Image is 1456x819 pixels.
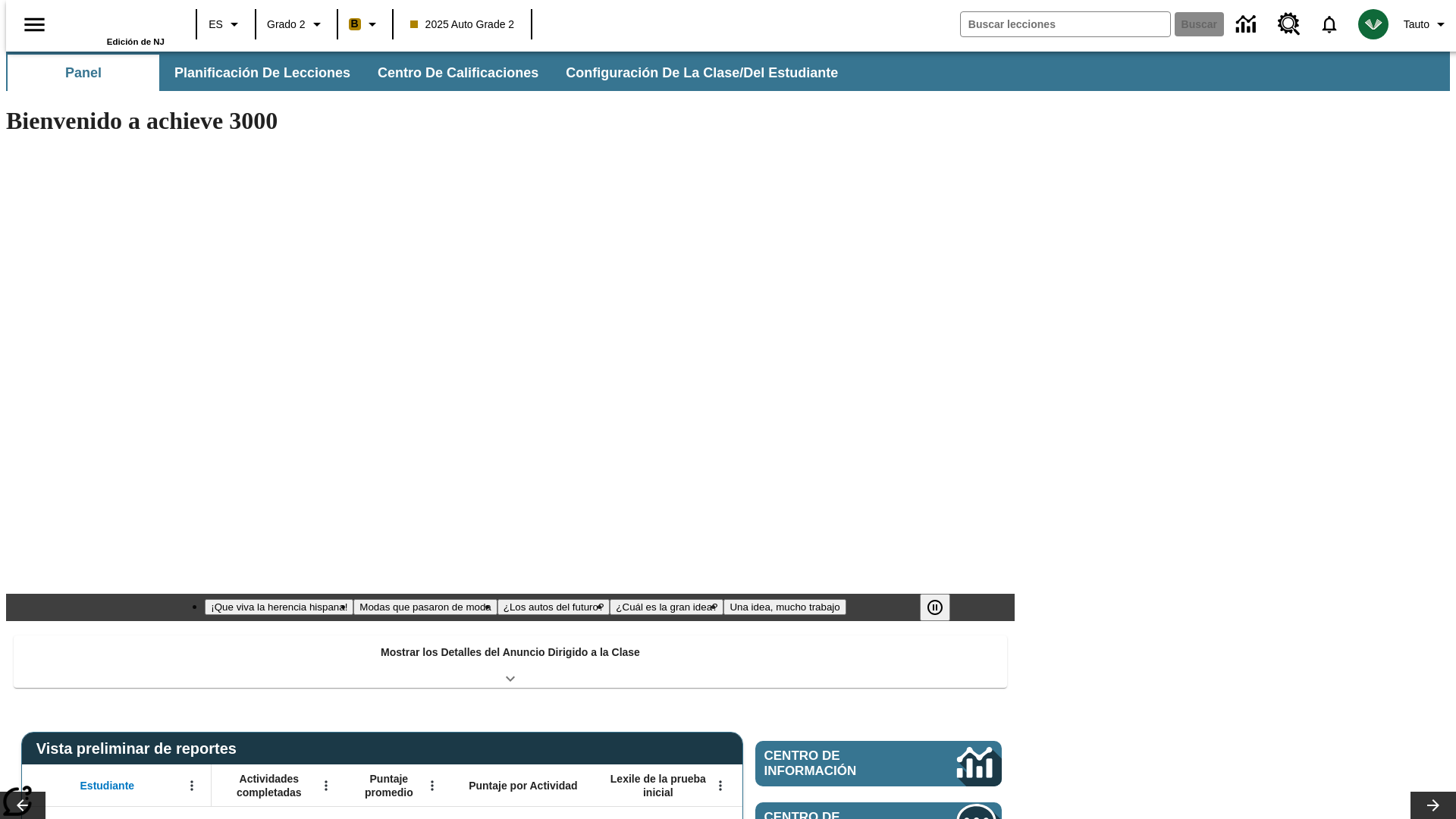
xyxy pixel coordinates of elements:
[723,599,846,615] button: Diapositiva 5 Una idea, mucho trabajo
[709,774,732,797] button: Abrir menú
[66,7,165,37] a: Portada
[6,107,1015,135] h1: Bienvenido a achieve 3000
[261,11,332,38] button: Grado: Grado 2, Elige un grado
[66,5,165,46] div: Portada
[8,55,159,91] button: Panel
[554,55,850,91] button: Configuración de la clase/del estudiante
[755,741,1002,786] a: Centro de información
[920,594,965,621] div: Pausar
[202,11,250,38] button: Lenguaje: ES, Selecciona un idioma
[6,52,1450,91] div: Subbarra de navegación
[351,14,359,33] span: B
[469,779,577,792] span: Puntaje por Actividad
[961,12,1170,36] input: Buscar campo
[764,748,906,779] span: Centro de información
[12,2,57,47] button: Abrir el menú lateral
[209,17,223,33] span: ES
[1310,5,1349,44] a: Notificaciones
[162,55,362,91] button: Planificación de lecciones
[603,772,714,799] span: Lexile de la prueba inicial
[343,11,388,38] button: Boost El color de la clase es anaranjado claro. Cambiar el color de la clase.
[610,599,723,615] button: Diapositiva 4 ¿Cuál es la gran idea?
[1227,4,1269,45] a: Centro de información
[366,55,551,91] button: Centro de calificaciones
[315,774,337,797] button: Abrir menú
[353,772,425,799] span: Puntaje promedio
[107,37,165,46] span: Edición de NJ
[381,645,640,661] p: Mostrar los Detalles del Anuncio Dirigido a la Clase
[1410,792,1456,819] button: Carrusel de lecciones, seguir
[267,17,306,33] span: Grado 2
[36,740,244,758] span: Vista preliminar de reportes
[205,599,353,615] button: Diapositiva 1 ¡Que viva la herencia hispana!
[1349,5,1398,44] button: Escoja un nuevo avatar
[497,599,610,615] button: Diapositiva 3 ¿Los autos del futuro?
[80,779,135,792] span: Estudiante
[421,774,444,797] button: Abrir menú
[920,594,950,621] button: Pausar
[353,599,497,615] button: Diapositiva 2 Modas que pasaron de moda
[1404,17,1429,33] span: Tauto
[180,774,203,797] button: Abrir menú
[1398,11,1456,38] button: Perfil/Configuración
[6,55,852,91] div: Subbarra de navegación
[219,772,319,799] span: Actividades completadas
[1269,4,1310,45] a: Centro de recursos, Se abrirá en una pestaña nueva.
[1358,9,1389,39] img: avatar image
[14,635,1007,688] div: Mostrar los Detalles del Anuncio Dirigido a la Clase
[410,17,515,33] span: 2025 Auto Grade 2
